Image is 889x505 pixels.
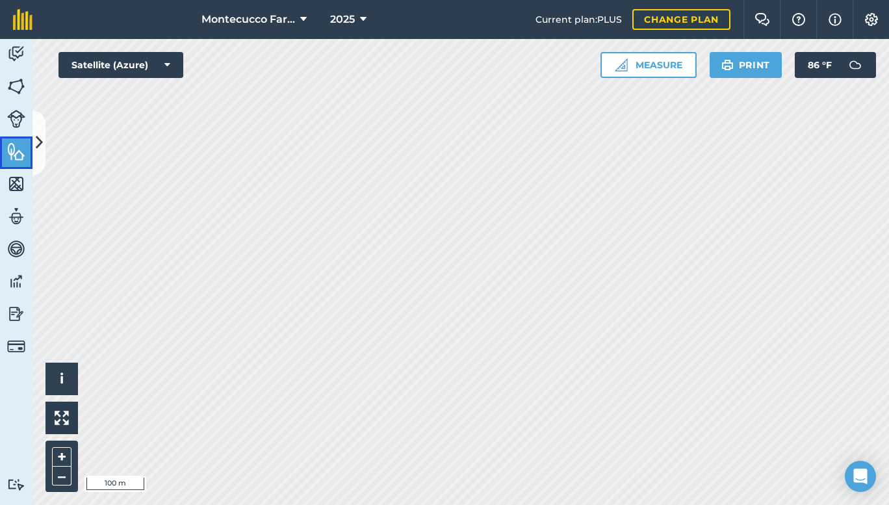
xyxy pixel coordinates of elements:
[721,57,734,73] img: svg+xml;base64,PHN2ZyB4bWxucz0iaHR0cDovL3d3dy53My5vcmcvMjAwMC9zdmciIHdpZHRoPSIxOSIgaGVpZ2h0PSIyNC...
[7,239,25,259] img: svg+xml;base64,PD94bWwgdmVyc2lvbj0iMS4wIiBlbmNvZGluZz0idXRmLTgiPz4KPCEtLSBHZW5lcmF0b3I6IEFkb2JlIE...
[7,142,25,161] img: svg+xml;base64,PHN2ZyB4bWxucz0iaHR0cDovL3d3dy53My5vcmcvMjAwMC9zdmciIHdpZHRoPSI1NiIgaGVpZ2h0PSI2MC...
[13,9,32,30] img: fieldmargin Logo
[7,304,25,324] img: svg+xml;base64,PD94bWwgdmVyc2lvbj0iMS4wIiBlbmNvZGluZz0idXRmLTgiPz4KPCEtLSBHZW5lcmF0b3I6IEFkb2JlIE...
[201,12,295,27] span: Montecucco Farms
[55,411,69,425] img: Four arrows, one pointing top left, one top right, one bottom right and the last bottom left
[754,13,770,26] img: Two speech bubbles overlapping with the left bubble in the forefront
[615,58,628,71] img: Ruler icon
[600,52,697,78] button: Measure
[45,363,78,395] button: i
[795,52,876,78] button: 86 °F
[845,461,876,492] div: Open Intercom Messenger
[632,9,730,30] a: Change plan
[7,110,25,128] img: svg+xml;base64,PD94bWwgdmVyc2lvbj0iMS4wIiBlbmNvZGluZz0idXRmLTgiPz4KPCEtLSBHZW5lcmF0b3I6IEFkb2JlIE...
[535,12,622,27] span: Current plan : PLUS
[7,272,25,291] img: svg+xml;base64,PD94bWwgdmVyc2lvbj0iMS4wIiBlbmNvZGluZz0idXRmLTgiPz4KPCEtLSBHZW5lcmF0b3I6IEFkb2JlIE...
[330,12,355,27] span: 2025
[60,370,64,387] span: i
[7,207,25,226] img: svg+xml;base64,PD94bWwgdmVyc2lvbj0iMS4wIiBlbmNvZGluZz0idXRmLTgiPz4KPCEtLSBHZW5lcmF0b3I6IEFkb2JlIE...
[842,52,868,78] img: svg+xml;base64,PD94bWwgdmVyc2lvbj0iMS4wIiBlbmNvZGluZz0idXRmLTgiPz4KPCEtLSBHZW5lcmF0b3I6IEFkb2JlIE...
[791,13,806,26] img: A question mark icon
[7,77,25,96] img: svg+xml;base64,PHN2ZyB4bWxucz0iaHR0cDovL3d3dy53My5vcmcvMjAwMC9zdmciIHdpZHRoPSI1NiIgaGVpZ2h0PSI2MC...
[7,478,25,491] img: svg+xml;base64,PD94bWwgdmVyc2lvbj0iMS4wIiBlbmNvZGluZz0idXRmLTgiPz4KPCEtLSBHZW5lcmF0b3I6IEFkb2JlIE...
[52,447,71,467] button: +
[864,13,879,26] img: A cog icon
[7,337,25,356] img: svg+xml;base64,PD94bWwgdmVyc2lvbj0iMS4wIiBlbmNvZGluZz0idXRmLTgiPz4KPCEtLSBHZW5lcmF0b3I6IEFkb2JlIE...
[7,174,25,194] img: svg+xml;base64,PHN2ZyB4bWxucz0iaHR0cDovL3d3dy53My5vcmcvMjAwMC9zdmciIHdpZHRoPSI1NiIgaGVpZ2h0PSI2MC...
[58,52,183,78] button: Satellite (Azure)
[808,52,832,78] span: 86 ° F
[829,12,842,27] img: svg+xml;base64,PHN2ZyB4bWxucz0iaHR0cDovL3d3dy53My5vcmcvMjAwMC9zdmciIHdpZHRoPSIxNyIgaGVpZ2h0PSIxNy...
[52,467,71,486] button: –
[710,52,782,78] button: Print
[7,44,25,64] img: svg+xml;base64,PD94bWwgdmVyc2lvbj0iMS4wIiBlbmNvZGluZz0idXRmLTgiPz4KPCEtLSBHZW5lcmF0b3I6IEFkb2JlIE...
